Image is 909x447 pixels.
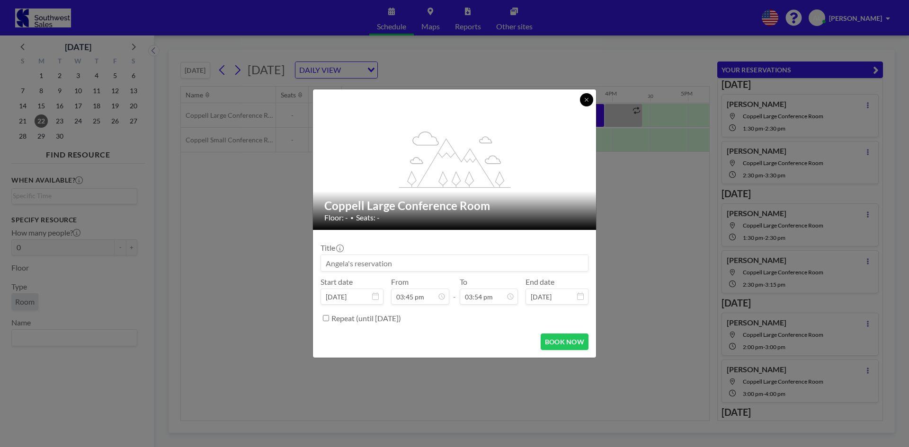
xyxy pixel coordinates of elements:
label: Start date [321,277,353,287]
label: To [460,277,467,287]
g: flex-grow: 1.2; [399,131,511,187]
span: Floor: - [324,213,348,222]
label: Title [321,243,343,253]
label: End date [526,277,554,287]
span: Seats: - [356,213,380,222]
label: From [391,277,409,287]
input: Angela's reservation [321,255,588,271]
h2: Coppell Large Conference Room [324,199,586,213]
span: • [350,214,354,221]
button: BOOK NOW [541,333,588,350]
span: - [453,280,456,301]
label: Repeat (until [DATE]) [331,314,401,323]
